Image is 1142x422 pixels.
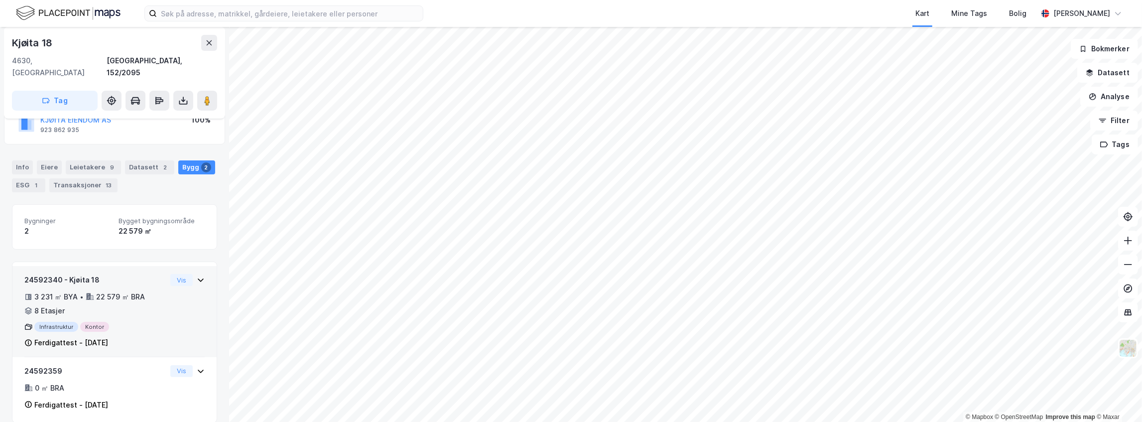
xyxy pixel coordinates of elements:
div: 13 [104,180,114,190]
div: 24592359 [24,365,166,377]
div: Info [12,160,33,174]
button: Tag [12,91,98,111]
div: • [80,293,84,301]
div: 3 231 ㎡ BYA [34,291,78,303]
div: Bolig [1009,7,1026,19]
iframe: Chat Widget [1092,374,1142,422]
a: Mapbox [966,414,993,421]
span: Bygninger [24,217,111,225]
div: Datasett [125,160,174,174]
div: Kart [915,7,929,19]
div: Mine Tags [951,7,987,19]
div: 4630, [GEOGRAPHIC_DATA] [12,55,107,79]
div: 1 [31,180,41,190]
div: 923 862 935 [40,126,79,134]
div: Transaksjoner [49,178,118,192]
img: logo.f888ab2527a4732fd821a326f86c7f29.svg [16,4,121,22]
a: Improve this map [1046,414,1095,421]
button: Bokmerker [1071,39,1138,59]
div: ESG [12,178,45,192]
img: Z [1119,339,1138,358]
span: Bygget bygningsområde [119,217,205,225]
div: 2 [160,162,170,172]
div: 2 [24,225,111,237]
a: OpenStreetMap [995,414,1043,421]
div: 100% [191,114,211,126]
button: Datasett [1077,63,1138,83]
div: 8 Etasjer [34,305,65,317]
button: Filter [1090,111,1138,131]
div: 0 ㎡ BRA [35,382,64,394]
div: Kjøita 18 [12,35,54,51]
div: Bygg [178,160,215,174]
div: Ferdigattest - [DATE] [34,399,108,411]
div: Kontrollprogram for chat [1092,374,1142,422]
div: 24592340 - Kjøita 18 [24,274,166,286]
div: 9 [107,162,117,172]
div: Ferdigattest - [DATE] [34,337,108,349]
button: Analyse [1080,87,1138,107]
div: 2 [201,162,211,172]
input: Søk på adresse, matrikkel, gårdeiere, leietakere eller personer [157,6,423,21]
div: Eiere [37,160,62,174]
div: [PERSON_NAME] [1053,7,1110,19]
div: 22 579 ㎡ [119,225,205,237]
button: Vis [170,365,193,377]
div: [GEOGRAPHIC_DATA], 152/2095 [107,55,217,79]
button: Tags [1092,135,1138,154]
div: Leietakere [66,160,121,174]
button: Vis [170,274,193,286]
div: 22 579 ㎡ BRA [96,291,145,303]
